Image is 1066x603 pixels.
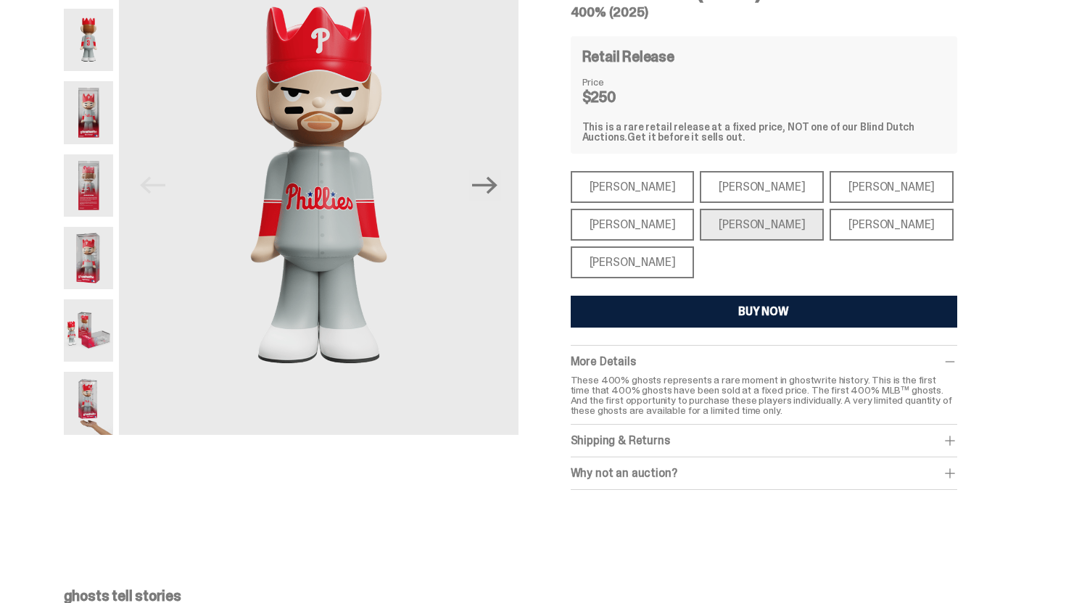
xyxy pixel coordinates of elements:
[830,209,954,241] div: [PERSON_NAME]
[64,81,114,144] img: 03-ghostwrite-mlb-game-face-hero-harper-01.png
[700,171,824,203] div: [PERSON_NAME]
[64,372,114,434] img: MLB400ScaleImage.2410-ezgif.com-optipng.png
[571,433,957,448] div: Shipping & Returns
[738,306,789,317] div: BUY NOW
[627,130,745,144] span: Get it before it sells out.
[64,154,114,217] img: 04-ghostwrite-mlb-game-face-hero-harper-02.png
[571,171,695,203] div: [PERSON_NAME]
[582,90,655,104] dd: $250
[64,227,114,289] img: 05-ghostwrite-mlb-game-face-hero-harper-03.png
[469,170,501,201] button: Next
[571,354,636,369] span: More Details
[571,296,957,328] button: BUY NOW
[582,77,655,87] dt: Price
[582,122,946,142] div: This is a rare retail release at a fixed price, NOT one of our Blind Dutch Auctions.
[571,246,695,278] div: [PERSON_NAME]
[582,49,674,64] h4: Retail Release
[571,466,957,481] div: Why not an auction?
[571,6,957,19] h5: 400% (2025)
[64,9,114,71] img: 02-ghostwrite-mlb-game-face-hero-harper-back.png
[64,589,992,603] p: ghosts tell stories
[571,375,957,415] p: These 400% ghosts represents a rare moment in ghostwrite history. This is the first time that 400...
[64,299,114,362] img: 06-ghostwrite-mlb-game-face-hero-harper-04.png
[830,171,954,203] div: [PERSON_NAME]
[700,209,824,241] div: [PERSON_NAME]
[571,209,695,241] div: [PERSON_NAME]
